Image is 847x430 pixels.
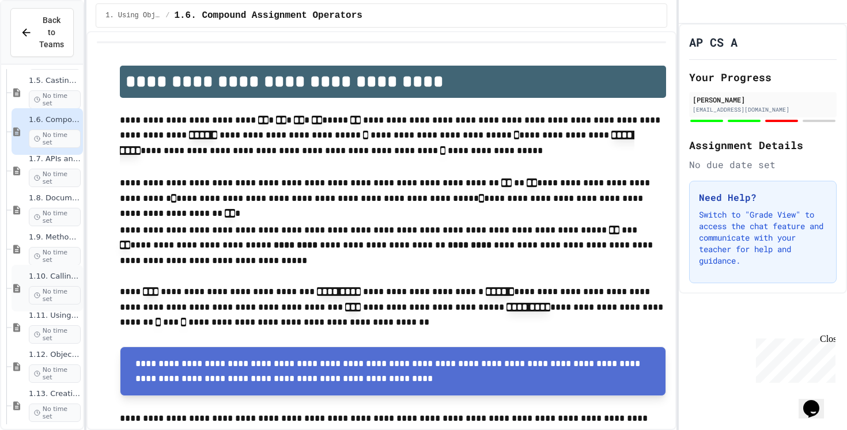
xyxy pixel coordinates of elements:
[29,325,81,344] span: No time set
[693,105,833,114] div: [EMAIL_ADDRESS][DOMAIN_NAME]
[174,9,362,22] span: 1.6. Compound Assignment Operators
[29,90,81,109] span: No time set
[29,272,81,281] span: 1.10. Calling Class Methods
[693,94,833,105] div: [PERSON_NAME]
[10,8,74,57] button: Back to Teams
[29,76,81,86] span: 1.5. Casting and Ranges of Values
[29,286,81,305] span: No time set
[689,69,837,85] h2: Your Progress
[29,350,81,360] span: 1.12. Objects - Instances of Classes
[165,11,169,20] span: /
[689,137,837,153] h2: Assignment Details
[39,14,64,51] span: Back to Teams
[29,247,81,265] span: No time set
[29,154,81,164] span: 1.7. APIs and Libraries
[29,130,81,148] span: No time set
[29,115,81,125] span: 1.6. Compound Assignment Operators
[29,389,81,399] span: 1.13. Creating and Initializing Objects: Constructors
[5,5,80,73] div: Chat with us now!Close
[29,404,81,422] span: No time set
[699,191,827,204] h3: Need Help?
[751,334,835,383] iframe: chat widget
[699,209,827,267] p: Switch to "Grade View" to access the chat feature and communicate with your teacher for help and ...
[689,34,738,50] h1: AP CS A
[29,193,81,203] span: 1.8. Documentation with Comments and Preconditions
[29,311,81,321] span: 1.11. Using the Math Class
[29,233,81,242] span: 1.9. Method Signatures
[799,384,835,418] iframe: chat widget
[689,158,837,172] div: No due date set
[29,208,81,226] span: No time set
[105,11,161,20] span: 1. Using Objects and Methods
[29,169,81,187] span: No time set
[29,364,81,383] span: No time set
